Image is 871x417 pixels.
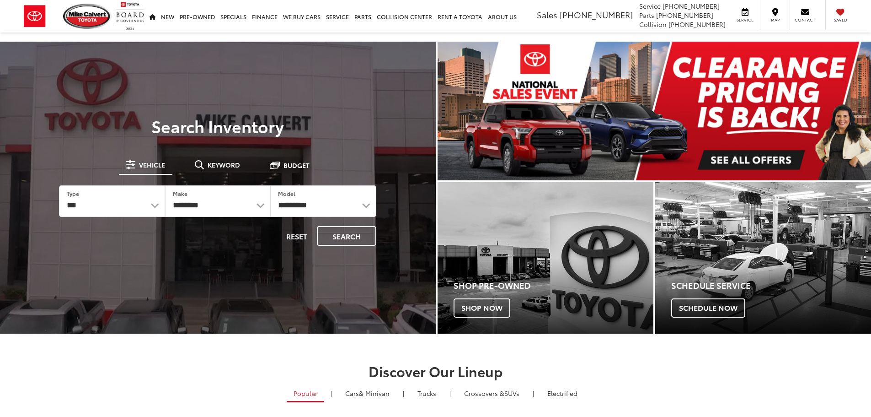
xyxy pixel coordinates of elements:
label: Type [67,190,79,197]
li: | [328,389,334,398]
h2: Discover Our Lineup [113,363,758,379]
li: | [530,389,536,398]
span: [PHONE_NUMBER] [663,1,720,11]
span: Parts [639,11,654,20]
span: Vehicle [139,162,165,168]
span: Shop Now [454,298,510,318]
span: & Minivan [359,389,390,398]
span: Service [735,17,755,23]
span: Collision [639,20,667,29]
span: Saved [830,17,850,23]
span: [PHONE_NUMBER] [560,9,633,21]
span: Map [765,17,785,23]
a: Electrified [540,385,584,401]
span: [PHONE_NUMBER] [668,20,726,29]
img: Mike Calvert Toyota [63,4,112,29]
span: Keyword [208,162,240,168]
label: Model [278,190,295,197]
li: | [401,389,406,398]
button: Search [317,226,376,246]
span: Crossovers & [464,389,504,398]
h4: Shop Pre-Owned [454,281,653,290]
span: Sales [537,9,557,21]
span: Service [639,1,661,11]
h4: Schedule Service [671,281,871,290]
a: Popular [287,385,324,402]
a: Shop Pre-Owned Shop Now [438,182,653,334]
label: Make [173,190,187,197]
a: SUVs [457,385,526,401]
span: [PHONE_NUMBER] [656,11,713,20]
a: Trucks [411,385,443,401]
span: Schedule Now [671,298,745,318]
a: Cars [338,385,396,401]
h3: Search Inventory [38,117,397,135]
div: Toyota [438,182,653,334]
span: Contact [795,17,815,23]
span: Budget [283,162,310,168]
li: | [447,389,453,398]
div: Toyota [655,182,871,334]
a: Schedule Service Schedule Now [655,182,871,334]
button: Reset [278,226,315,246]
